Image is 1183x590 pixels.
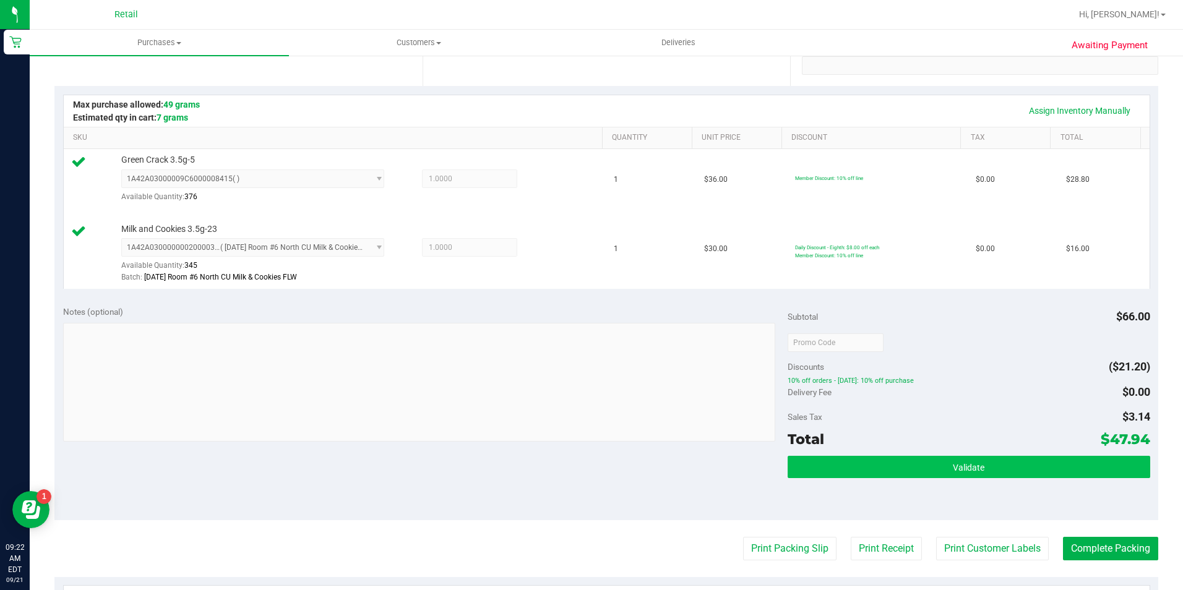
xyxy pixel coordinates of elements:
[1063,537,1158,560] button: Complete Packing
[290,37,548,48] span: Customers
[795,252,863,259] span: Member Discount: 10% off line
[121,257,398,281] div: Available Quantity:
[184,261,197,270] span: 345
[1079,9,1159,19] span: Hi, [PERSON_NAME]!
[788,456,1150,478] button: Validate
[936,537,1049,560] button: Print Customer Labels
[788,312,818,322] span: Subtotal
[795,175,863,181] span: Member Discount: 10% off line
[743,537,837,560] button: Print Packing Slip
[1060,133,1135,143] a: Total
[37,489,51,504] iframe: Resource center unread badge
[851,537,922,560] button: Print Receipt
[971,133,1046,143] a: Tax
[788,356,824,378] span: Discounts
[702,133,776,143] a: Unit Price
[1101,430,1150,448] span: $47.94
[73,113,188,122] span: Estimated qty in cart:
[1122,410,1150,423] span: $3.14
[73,133,597,143] a: SKU
[9,36,22,48] inline-svg: Retail
[976,243,995,255] span: $0.00
[1066,174,1090,186] span: $28.80
[976,174,995,186] span: $0.00
[121,188,398,212] div: Available Quantity:
[163,100,200,109] span: 49 grams
[73,100,200,109] span: Max purchase allowed:
[953,463,984,472] span: Validate
[788,387,832,397] span: Delivery Fee
[788,377,1150,385] span: 10% off orders - [DATE]: 10% off purchase
[1109,360,1150,373] span: ($21.20)
[121,154,195,166] span: Green Crack 3.5g-5
[1072,38,1148,53] span: Awaiting Payment
[121,223,217,235] span: Milk and Cookies 3.5g-23
[612,133,687,143] a: Quantity
[12,491,49,528] iframe: Resource center
[1066,243,1090,255] span: $16.00
[788,430,824,448] span: Total
[1122,385,1150,398] span: $0.00
[289,30,548,56] a: Customers
[121,273,142,281] span: Batch:
[614,243,618,255] span: 1
[184,192,197,201] span: 376
[30,30,289,56] a: Purchases
[1021,100,1138,121] a: Assign Inventory Manually
[614,174,618,186] span: 1
[788,333,884,352] input: Promo Code
[157,113,188,122] span: 7 grams
[6,575,24,584] p: 09/21
[30,37,289,48] span: Purchases
[788,412,822,422] span: Sales Tax
[704,243,728,255] span: $30.00
[795,244,879,250] span: Daily Discount - Eighth: $8.00 off each
[791,133,956,143] a: Discount
[6,542,24,575] p: 09:22 AM EDT
[63,307,123,317] span: Notes (optional)
[1116,310,1150,323] span: $66.00
[114,9,138,20] span: Retail
[704,174,728,186] span: $36.00
[144,273,297,281] span: [DATE] Room #6 North CU Milk & Cookies FLW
